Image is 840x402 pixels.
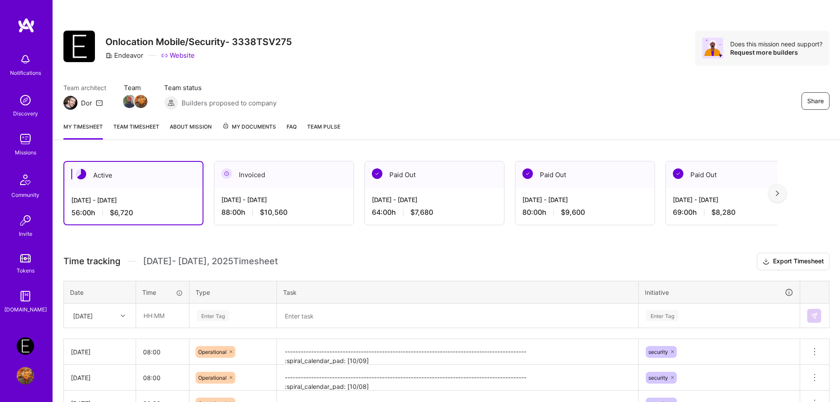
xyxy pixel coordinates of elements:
img: discovery [17,91,34,109]
div: Invite [19,229,32,238]
div: 80:00 h [522,208,647,217]
a: About Mission [170,122,212,140]
a: Website [161,51,195,60]
span: My Documents [222,122,276,132]
span: $7,680 [410,208,433,217]
input: HH:MM [136,304,189,327]
a: Team timesheet [113,122,159,140]
i: icon Chevron [121,314,125,318]
a: Team Member Avatar [135,94,147,109]
img: Active [76,169,86,179]
div: Tokens [17,266,35,275]
img: Submit [811,312,818,319]
span: [DATE] - [DATE] , 2025 Timesheet [143,256,278,267]
div: Active [64,162,203,189]
div: [DOMAIN_NAME] [4,305,47,314]
a: My timesheet [63,122,103,140]
div: [DATE] - [DATE] [221,195,346,204]
a: Endeavor: Onlocation Mobile/Security- 3338TSV275 [14,337,36,355]
img: Team Member Avatar [134,95,147,108]
img: Invoiced [221,168,232,179]
i: icon Mail [96,99,103,106]
div: [DATE] - [DATE] [71,196,196,205]
span: $8,280 [711,208,735,217]
span: Team Pulse [307,123,340,130]
div: [DATE] - [DATE] [372,195,497,204]
div: Notifications [10,68,41,77]
span: Team architect [63,83,106,92]
img: Paid Out [372,168,382,179]
div: Initiative [645,287,794,297]
div: Invoiced [214,161,353,188]
span: Operational [198,349,227,355]
button: Share [801,92,829,110]
img: right [776,190,779,196]
div: Enter Tag [646,309,679,322]
div: [DATE] [71,347,129,357]
img: Team Member Avatar [123,95,136,108]
i: icon CompanyGray [105,52,112,59]
img: Invite [17,212,34,229]
img: Team Architect [63,96,77,110]
img: Paid Out [522,168,533,179]
i: icon Download [763,257,770,266]
div: Enter Tag [197,309,229,322]
span: Team status [164,83,276,92]
th: Task [277,281,639,304]
span: Operational [198,374,227,381]
textarea: -------------------------------------------------------------------------------------------- :spi... [278,340,637,364]
button: Export Timesheet [757,253,829,270]
input: HH:MM [136,340,189,364]
div: 88:00 h [221,208,346,217]
div: Time [142,288,183,297]
div: [DATE] - [DATE] [522,195,647,204]
img: guide book [17,287,34,305]
th: Type [189,281,277,304]
div: Endeavor [105,51,143,60]
div: Request more builders [730,48,822,56]
a: FAQ [287,122,297,140]
div: 64:00 h [372,208,497,217]
span: Share [807,97,824,105]
img: Community [15,169,36,190]
div: [DATE] [71,373,129,382]
img: Paid Out [673,168,683,179]
a: My Documents [222,122,276,140]
div: Does this mission need support? [730,40,822,48]
div: Dor [81,98,92,108]
input: HH:MM [136,366,189,389]
div: [DATE] [73,311,93,320]
span: $10,560 [260,208,287,217]
span: $6,720 [110,208,133,217]
div: 69:00 h [673,208,798,217]
div: Paid Out [515,161,654,188]
a: Team Member Avatar [124,94,135,109]
span: Team [124,83,147,92]
th: Date [64,281,136,304]
img: Endeavor: Onlocation Mobile/Security- 3338TSV275 [17,337,34,355]
span: $9,600 [561,208,585,217]
textarea: -------------------------------------------------------------------------------------------- :spi... [278,366,637,390]
div: Discovery [13,109,38,118]
div: Missions [15,148,36,157]
a: Team Pulse [307,122,340,140]
img: logo [17,17,35,33]
div: 56:00 h [71,208,196,217]
img: Avatar [702,38,723,59]
div: Paid Out [666,161,805,188]
a: User Avatar [14,367,36,385]
img: bell [17,51,34,68]
img: teamwork [17,130,34,148]
div: [DATE] - [DATE] [673,195,798,204]
span: security [648,349,668,355]
span: security [648,374,668,381]
img: tokens [20,254,31,262]
img: Company Logo [63,31,95,62]
span: Time tracking [63,256,120,267]
h3: Onlocation Mobile/Security- 3338TSV275 [105,36,292,47]
img: Builders proposed to company [164,96,178,110]
img: User Avatar [17,367,34,385]
span: Builders proposed to company [182,98,276,108]
div: Community [11,190,39,199]
div: Paid Out [365,161,504,188]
